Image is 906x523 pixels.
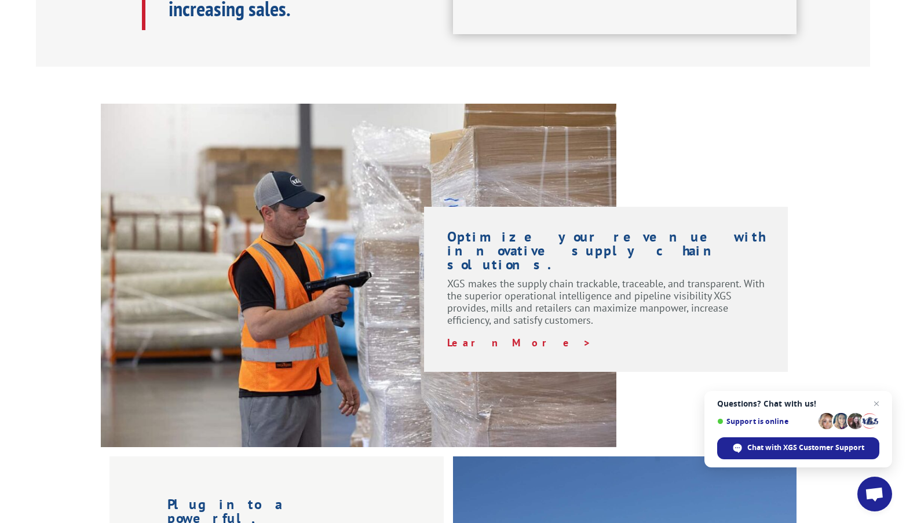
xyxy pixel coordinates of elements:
img: XGS-Photos232 [101,104,616,447]
a: Learn More > [447,336,591,349]
span: Questions? Chat with us! [717,399,879,408]
a: Open chat [857,477,892,511]
span: Chat with XGS Customer Support [717,437,879,459]
span: Chat with XGS Customer Support [747,442,864,453]
p: XGS makes the supply chain trackable, traceable, and transparent. With the superior operational i... [447,277,765,337]
h1: Optimize your revenue with innovative supply chain solutions. [447,230,765,277]
span: Support is online [717,417,814,426]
